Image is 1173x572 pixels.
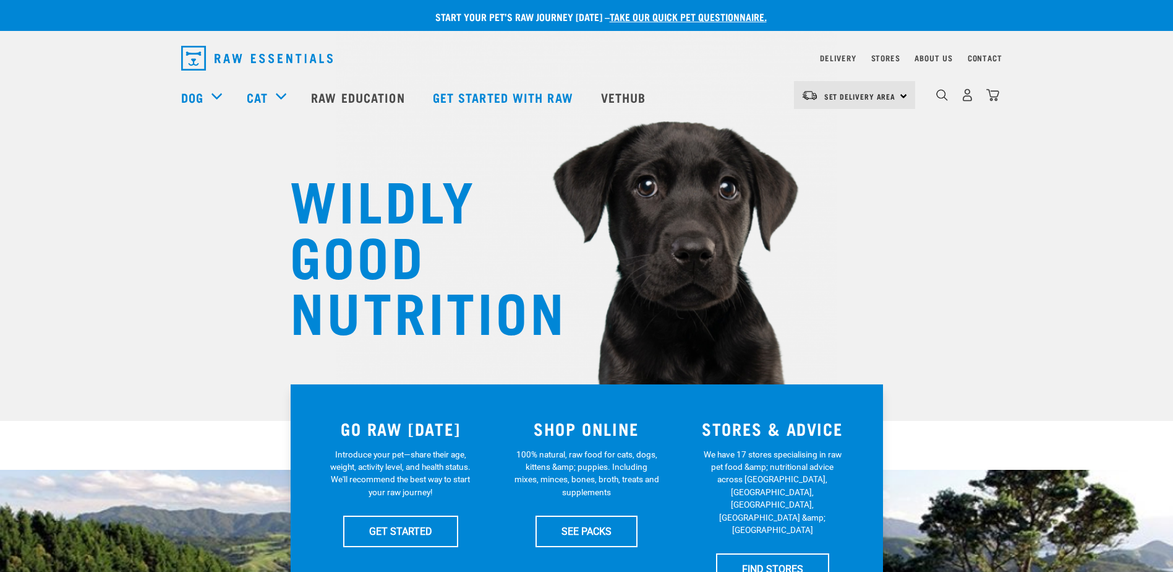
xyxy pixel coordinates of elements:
[328,448,473,499] p: Introduce your pet—share their age, weight, activity level, and health status. We'll recommend th...
[936,89,948,101] img: home-icon-1@2x.png
[171,41,1002,76] nav: dropdown navigation
[343,516,458,547] a: GET STARTED
[968,56,1002,60] a: Contact
[700,448,845,537] p: We have 17 stores specialising in raw pet food &amp; nutritional advice across [GEOGRAPHIC_DATA],...
[181,88,203,106] a: Dog
[299,72,420,122] a: Raw Education
[687,419,858,438] h3: STORES & ADVICE
[247,88,268,106] a: Cat
[181,46,333,71] img: Raw Essentials Logo
[501,419,672,438] h3: SHOP ONLINE
[315,419,487,438] h3: GO RAW [DATE]
[801,90,818,101] img: van-moving.png
[915,56,952,60] a: About Us
[824,94,896,98] span: Set Delivery Area
[871,56,900,60] a: Stores
[514,448,659,499] p: 100% natural, raw food for cats, dogs, kittens &amp; puppies. Including mixes, minces, bones, bro...
[535,516,638,547] a: SEE PACKS
[820,56,856,60] a: Delivery
[420,72,589,122] a: Get started with Raw
[290,170,537,337] h1: WILDLY GOOD NUTRITION
[589,72,662,122] a: Vethub
[986,89,999,102] img: home-icon@2x.png
[610,14,767,19] a: take our quick pet questionnaire.
[961,89,974,102] img: user.png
